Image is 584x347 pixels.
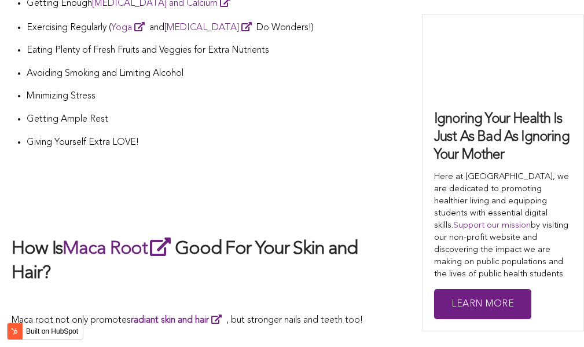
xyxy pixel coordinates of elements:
p: Avoiding Smoking and Limiting Alcohol [27,67,388,82]
p: Minimizing Stress [27,89,388,104]
a: Maca Root [63,240,175,258]
p: Getting Ample Rest [27,112,388,127]
h2: How Is Good For Your Skin and Hair? [12,235,388,286]
span: Maca root not only promotes , but stronger nails and teeth too! [12,316,363,325]
p: Exercising Regularly ( and Do Wonders!) [27,20,388,36]
a: radiant skin and hair [131,316,226,325]
a: Yoga [111,23,149,32]
a: [MEDICAL_DATA] [164,23,256,32]
iframe: Chat Widget [526,291,584,347]
img: HubSpot sprocket logo [8,324,21,338]
label: Built on HubSpot [21,324,83,339]
button: Built on HubSpot [7,323,83,340]
p: Giving Yourself Extra LOVE! [27,136,388,151]
a: Learn More [434,289,531,320]
p: Eating Plenty of Fresh Fruits and Veggies for Extra Nutrients [27,43,388,59]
